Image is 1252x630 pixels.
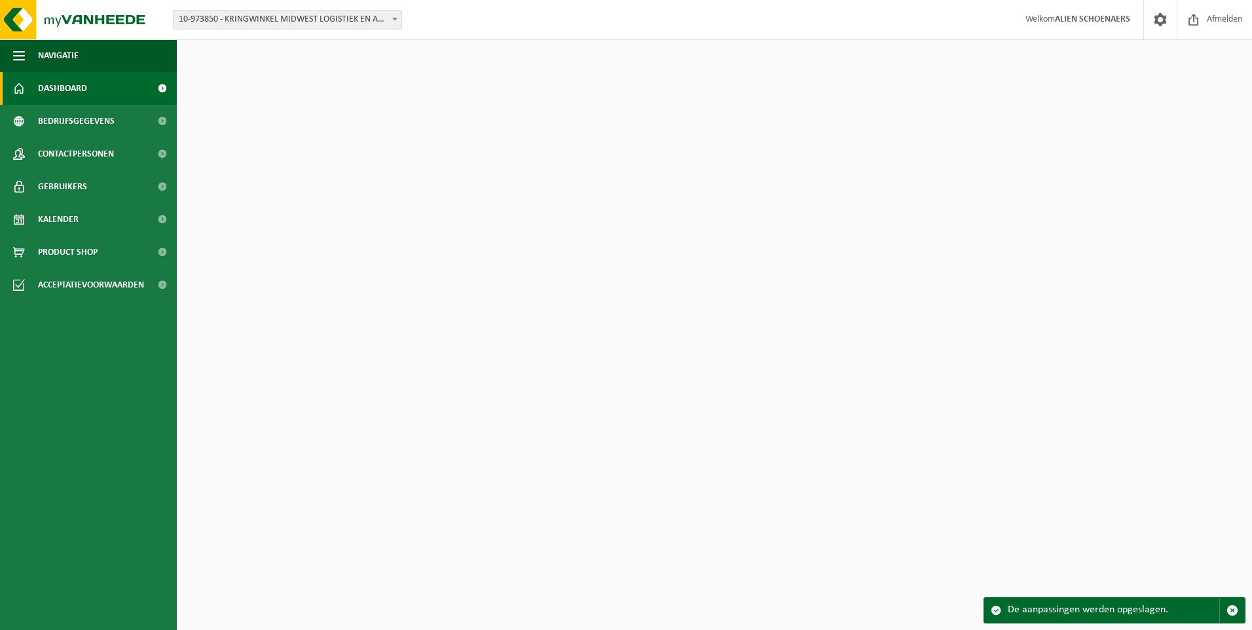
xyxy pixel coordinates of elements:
[38,203,79,236] span: Kalender
[38,105,115,138] span: Bedrijfsgegevens
[38,269,144,301] span: Acceptatievoorwaarden
[38,39,79,72] span: Navigatie
[174,10,401,29] span: 10-973850 - KRINGWINKEL MIDWEST LOGISTIEK EN ADMINISTRATIEF CENTRUM - INGELMUNSTER
[1055,14,1130,24] strong: ALIEN SCHOENAERS
[1008,598,1219,623] div: De aanpassingen werden opgeslagen.
[173,10,402,29] span: 10-973850 - KRINGWINKEL MIDWEST LOGISTIEK EN ADMINISTRATIEF CENTRUM - INGELMUNSTER
[38,170,87,203] span: Gebruikers
[38,72,87,105] span: Dashboard
[38,236,98,269] span: Product Shop
[38,138,114,170] span: Contactpersonen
